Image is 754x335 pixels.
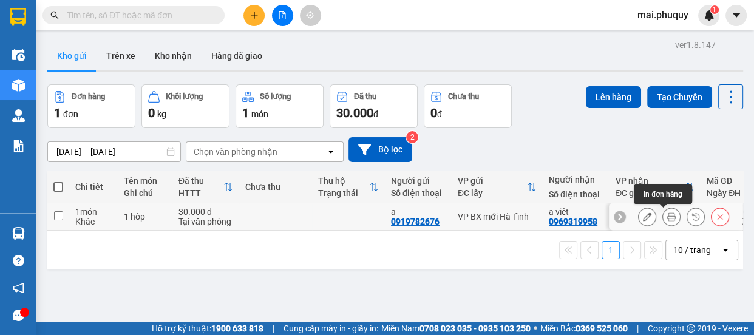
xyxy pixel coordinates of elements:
[12,79,25,92] img: warehouse-icon
[616,188,685,198] div: ĐC giao
[54,106,61,120] span: 1
[549,207,603,217] div: a viêt
[194,146,277,158] div: Chọn văn phòng nhận
[67,8,210,22] input: Tìm tên, số ĐT hoặc mã đơn
[586,86,641,108] button: Lên hàng
[152,322,263,335] span: Hỗ trợ kỹ thuật:
[178,207,233,217] div: 30.000 đ
[251,109,268,119] span: món
[75,182,112,192] div: Chi tiết
[245,182,306,192] div: Chưa thu
[721,245,730,255] svg: open
[145,41,202,70] button: Kho nhận
[272,5,293,26] button: file-add
[638,208,656,226] div: Sửa đơn hàng
[318,188,369,198] div: Trạng thái
[141,84,229,128] button: Khối lượng0kg
[373,109,378,119] span: đ
[178,188,223,198] div: HTTT
[406,131,418,143] sup: 2
[419,323,531,333] strong: 0708 023 035 - 0935 103 250
[326,147,336,157] svg: open
[13,255,24,266] span: question-circle
[437,109,442,119] span: đ
[634,184,692,204] div: In đơn hàng
[278,11,287,19] span: file-add
[616,176,685,186] div: VP nhận
[12,109,25,122] img: warehouse-icon
[675,38,716,52] div: ver 1.8.147
[391,207,446,217] div: a
[178,217,233,226] div: Tại văn phòng
[687,324,695,333] span: copyright
[243,5,265,26] button: plus
[300,5,321,26] button: aim
[273,322,274,335] span: |
[381,322,531,335] span: Miền Nam
[458,176,527,186] div: VP gửi
[250,11,259,19] span: plus
[97,41,145,70] button: Trên xe
[148,106,155,120] span: 0
[391,176,446,186] div: Người gửi
[72,92,105,101] div: Đơn hàng
[124,188,166,198] div: Ghi chú
[124,212,166,222] div: 1 hôp
[13,282,24,294] span: notification
[712,5,716,14] span: 1
[75,207,112,217] div: 1 món
[549,217,597,226] div: 0969319958
[211,323,263,333] strong: 1900 633 818
[534,326,537,331] span: ⚪️
[424,84,512,128] button: Chưa thu0đ
[12,49,25,61] img: warehouse-icon
[63,109,78,119] span: đơn
[391,188,446,198] div: Số điện thoại
[12,227,25,240] img: warehouse-icon
[178,176,223,186] div: Đã thu
[731,10,742,21] span: caret-down
[391,217,440,226] div: 0919782676
[13,310,24,321] span: message
[202,41,272,70] button: Hàng đã giao
[549,175,603,184] div: Người nhận
[637,322,639,335] span: |
[47,84,135,128] button: Đơn hàng1đơn
[540,322,628,335] span: Miền Bắc
[602,241,620,259] button: 1
[704,10,715,21] img: icon-new-feature
[348,137,412,162] button: Bộ lọc
[430,106,437,120] span: 0
[647,86,712,108] button: Tạo Chuyến
[710,5,719,14] sup: 1
[448,92,479,101] div: Chưa thu
[725,5,747,26] button: caret-down
[124,176,166,186] div: Tên món
[330,84,418,128] button: Đã thu30.000đ
[166,92,203,101] div: Khối lượng
[458,188,527,198] div: ĐC lấy
[354,92,376,101] div: Đã thu
[75,217,112,226] div: Khác
[157,109,166,119] span: kg
[458,212,537,222] div: VP BX mới Hà Tĩnh
[576,323,628,333] strong: 0369 525 060
[306,11,314,19] span: aim
[260,92,291,101] div: Số lượng
[336,106,373,120] span: 30.000
[610,171,701,203] th: Toggle SortBy
[236,84,324,128] button: Số lượng1món
[48,142,180,161] input: Select a date range.
[242,106,249,120] span: 1
[172,171,239,203] th: Toggle SortBy
[47,41,97,70] button: Kho gửi
[628,7,698,22] span: mai.phuquy
[10,8,26,26] img: logo-vxr
[50,11,59,19] span: search
[452,171,543,203] th: Toggle SortBy
[284,322,378,335] span: Cung cấp máy in - giấy in:
[549,189,603,199] div: Số điện thoại
[318,176,369,186] div: Thu hộ
[12,140,25,152] img: solution-icon
[312,171,385,203] th: Toggle SortBy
